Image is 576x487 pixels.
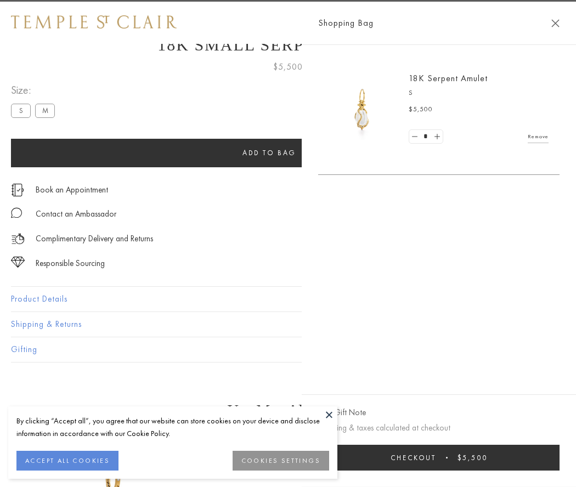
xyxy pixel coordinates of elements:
p: Complimentary Delivery and Returns [36,232,153,246]
a: 18K Serpent Amulet [409,72,488,84]
a: Set quantity to 0 [409,130,420,144]
a: Book an Appointment [36,184,108,196]
label: M [35,104,55,117]
button: Gifting [11,337,565,362]
img: icon_delivery.svg [11,232,25,246]
button: Product Details [11,287,565,312]
button: Close Shopping Bag [551,19,560,27]
h1: 18K Small Serpent Amulet [11,36,565,54]
a: Remove [528,131,549,143]
div: Responsible Sourcing [36,257,105,270]
button: ACCEPT ALL COOKIES [16,451,118,471]
p: S [409,88,549,99]
span: Add to bag [242,148,296,157]
img: Temple St. Clair [11,15,177,29]
span: Size: [11,81,59,99]
p: Shipping & taxes calculated at checkout [318,421,560,435]
div: Contact an Ambassador [36,207,116,221]
a: Set quantity to 2 [431,130,442,144]
button: Shipping & Returns [11,312,565,337]
img: MessageIcon-01_2.svg [11,207,22,218]
div: By clicking “Accept all”, you agree that our website can store cookies on your device and disclos... [16,415,329,440]
img: icon_sourcing.svg [11,257,25,268]
img: icon_appointment.svg [11,184,24,196]
button: COOKIES SETTINGS [233,451,329,471]
span: Checkout [391,453,436,462]
h3: You May Also Like [27,401,549,419]
span: Shopping Bag [318,16,374,30]
button: Checkout $5,500 [318,445,560,471]
span: $5,500 [409,104,433,115]
span: $5,500 [458,453,488,462]
button: Add Gift Note [318,406,366,420]
label: S [11,104,31,117]
span: $5,500 [273,60,303,74]
button: Add to bag [11,139,528,167]
img: P51836-E11SERPPV [329,77,395,143]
